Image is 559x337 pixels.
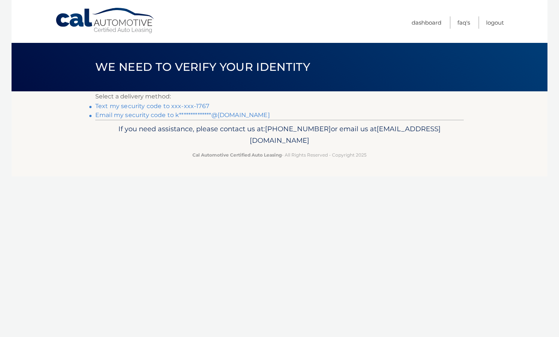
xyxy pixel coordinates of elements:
p: - All Rights Reserved - Copyright 2025 [100,151,459,159]
strong: Cal Automotive Certified Auto Leasing [192,152,282,158]
p: If you need assistance, please contact us at: or email us at [100,123,459,147]
a: Dashboard [412,16,441,29]
p: Select a delivery method: [95,91,464,102]
span: We need to verify your identity [95,60,310,74]
a: Text my security code to xxx-xxx-1767 [95,103,209,110]
a: Cal Automotive [55,7,156,34]
a: Logout [486,16,504,29]
a: FAQ's [457,16,470,29]
span: [PHONE_NUMBER] [265,125,331,133]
